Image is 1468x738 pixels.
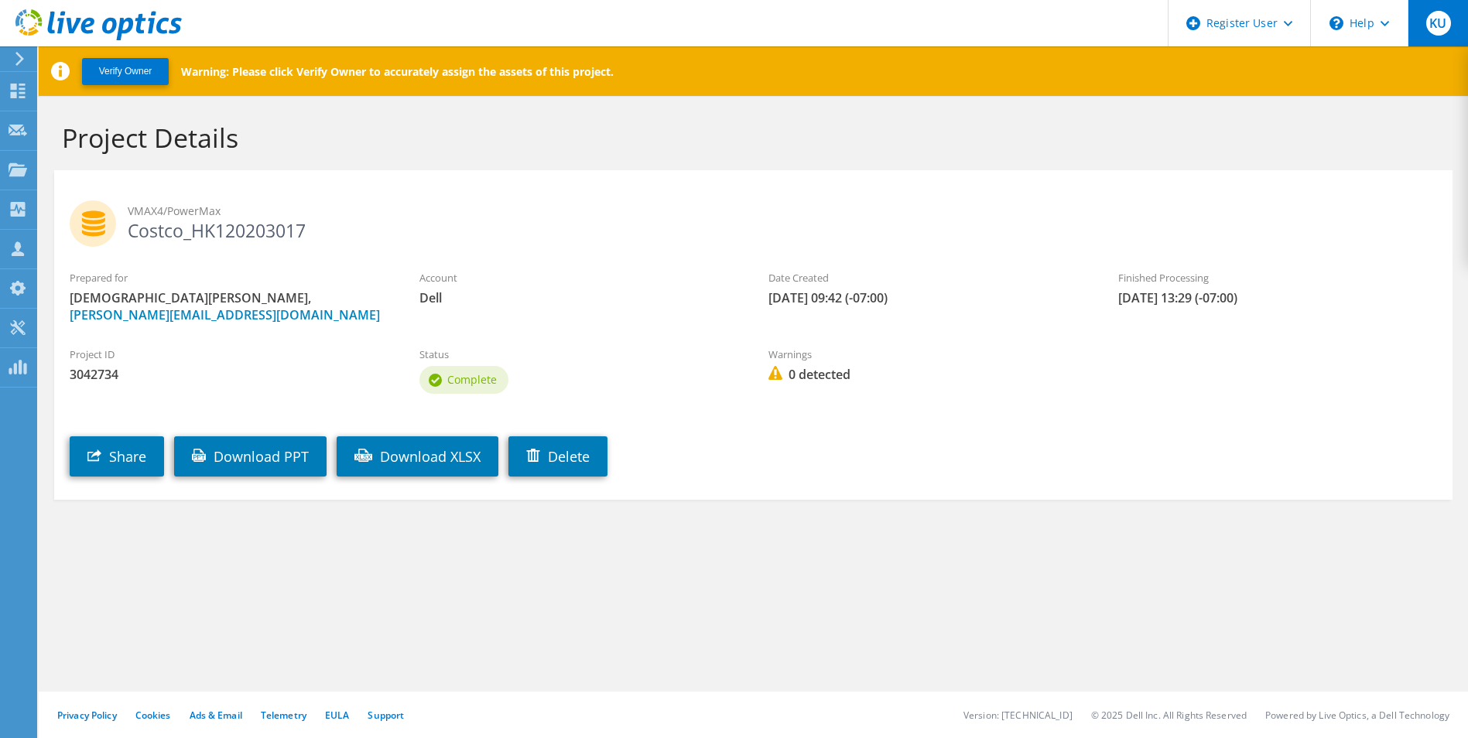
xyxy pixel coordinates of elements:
label: Account [419,270,738,285]
button: Verify Owner [82,58,169,85]
span: 0 detected [768,366,1087,383]
a: [PERSON_NAME][EMAIL_ADDRESS][DOMAIN_NAME] [70,306,380,323]
a: Support [368,709,404,722]
label: Status [419,347,738,362]
h2: Costco_HK120203017 [70,200,1437,239]
li: © 2025 Dell Inc. All Rights Reserved [1091,709,1247,722]
label: Warnings [768,347,1087,362]
p: Warning: Please click Verify Owner to accurately assign the assets of this project. [181,64,614,79]
li: Version: [TECHNICAL_ID] [963,709,1073,722]
a: Cookies [135,709,171,722]
span: [DATE] 13:29 (-07:00) [1118,289,1437,306]
a: Privacy Policy [57,709,117,722]
label: Finished Processing [1118,270,1437,285]
label: Prepared for [70,270,388,285]
span: 3042734 [70,366,388,383]
label: Date Created [768,270,1087,285]
h1: Project Details [62,121,1437,154]
span: Dell [419,289,738,306]
a: Share [70,436,164,477]
a: Download PPT [174,436,327,477]
svg: \n [1329,16,1343,30]
label: Project ID [70,347,388,362]
span: [DEMOGRAPHIC_DATA][PERSON_NAME], [70,289,388,323]
a: Ads & Email [190,709,242,722]
span: VMAX4/PowerMax [128,203,1437,220]
span: Complete [447,372,497,387]
li: Powered by Live Optics, a Dell Technology [1265,709,1449,722]
span: [DATE] 09:42 (-07:00) [768,289,1087,306]
a: EULA [325,709,349,722]
a: Delete [508,436,607,477]
a: Telemetry [261,709,306,722]
span: KU [1426,11,1451,36]
a: Download XLSX [337,436,498,477]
